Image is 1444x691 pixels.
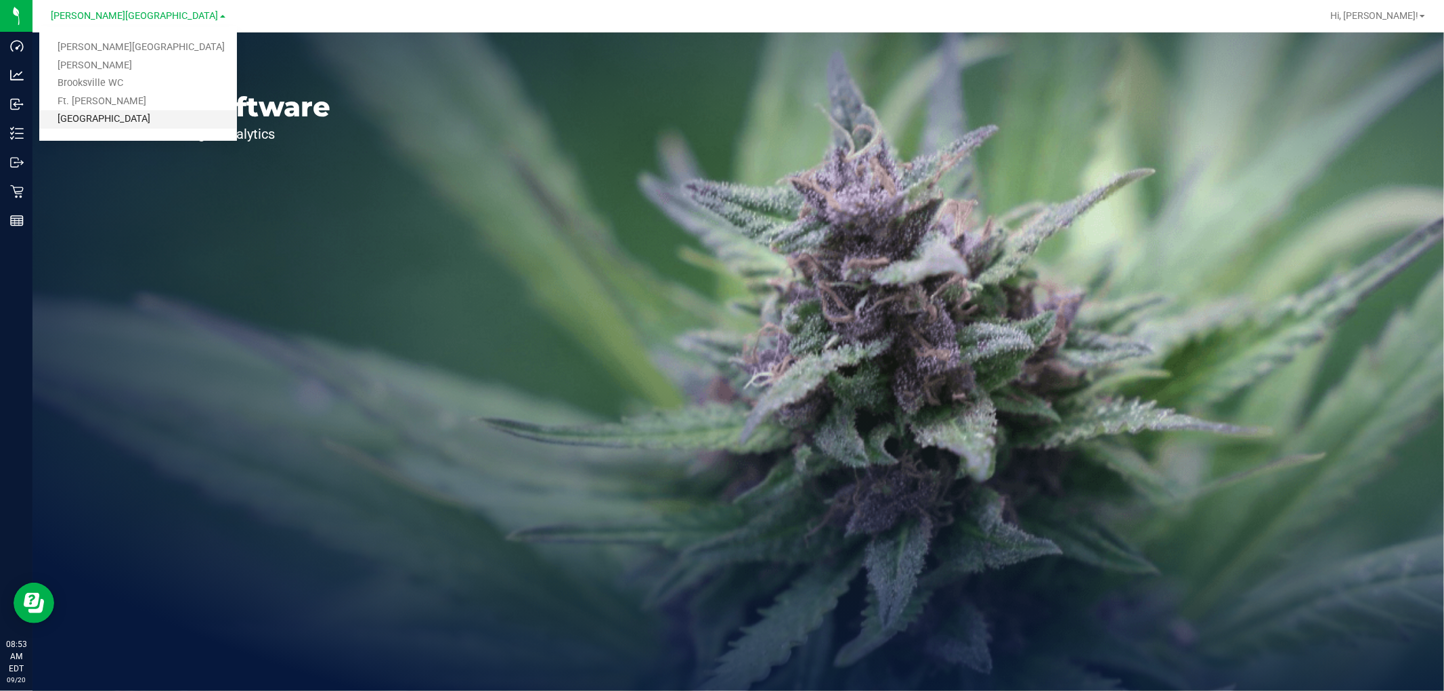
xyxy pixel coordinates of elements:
[73,127,330,141] p: Seed-to-Sale Tracking & Analytics
[6,675,26,685] p: 09/20
[39,39,237,57] a: [PERSON_NAME][GEOGRAPHIC_DATA]
[10,156,24,169] inline-svg: Outbound
[10,68,24,82] inline-svg: Analytics
[10,185,24,198] inline-svg: Retail
[39,74,237,93] a: Brooksville WC
[10,214,24,227] inline-svg: Reports
[10,39,24,53] inline-svg: Dashboard
[1330,10,1418,21] span: Hi, [PERSON_NAME]!
[39,93,237,111] a: Ft. [PERSON_NAME]
[39,57,237,75] a: [PERSON_NAME]
[14,583,54,623] iframe: Resource center
[10,97,24,111] inline-svg: Inbound
[51,10,219,22] span: [PERSON_NAME][GEOGRAPHIC_DATA]
[6,638,26,675] p: 08:53 AM EDT
[10,127,24,140] inline-svg: Inventory
[39,110,237,129] a: [GEOGRAPHIC_DATA]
